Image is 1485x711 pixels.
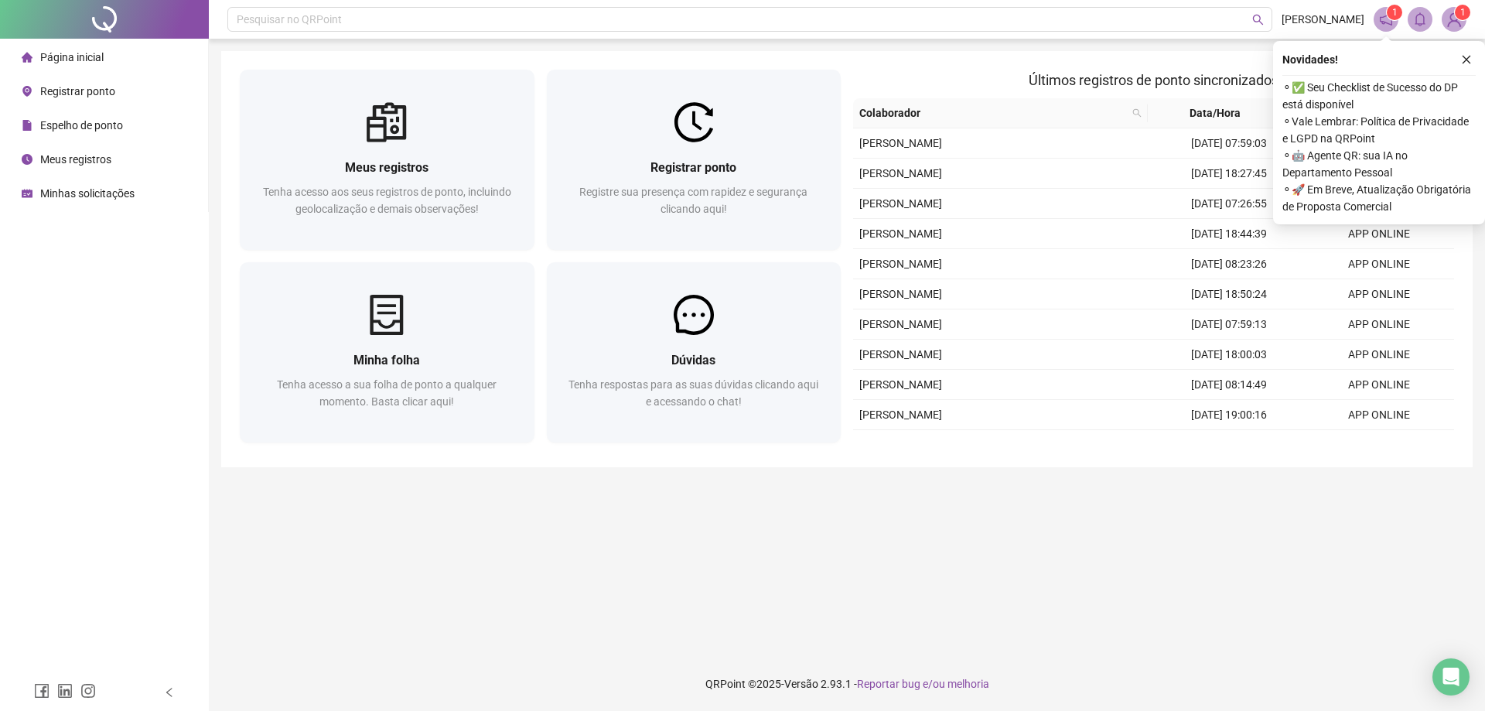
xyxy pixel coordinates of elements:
[1154,309,1304,340] td: [DATE] 07:59:13
[1154,159,1304,189] td: [DATE] 18:27:45
[345,160,428,175] span: Meus registros
[1154,370,1304,400] td: [DATE] 08:14:49
[1304,249,1454,279] td: APP ONLINE
[353,353,420,367] span: Minha folha
[1148,98,1296,128] th: Data/Hora
[671,353,715,367] span: Dúvidas
[1304,400,1454,430] td: APP ONLINE
[1154,104,1277,121] span: Data/Hora
[1154,249,1304,279] td: [DATE] 08:23:26
[859,378,942,391] span: [PERSON_NAME]
[1282,113,1476,147] span: ⚬ Vale Lembrar: Política de Privacidade e LGPD na QRPoint
[1282,51,1338,68] span: Novidades !
[1132,108,1142,118] span: search
[859,167,942,179] span: [PERSON_NAME]
[40,187,135,200] span: Minhas solicitações
[650,160,736,175] span: Registrar ponto
[1304,340,1454,370] td: APP ONLINE
[1304,279,1454,309] td: APP ONLINE
[1413,12,1427,26] span: bell
[1282,79,1476,113] span: ⚬ ✅ Seu Checklist de Sucesso do DP está disponível
[1442,8,1466,31] img: 79739
[22,120,32,131] span: file
[22,154,32,165] span: clock-circle
[1154,189,1304,219] td: [DATE] 07:26:55
[40,51,104,63] span: Página inicial
[1304,309,1454,340] td: APP ONLINE
[263,186,511,215] span: Tenha acesso aos seus registros de ponto, incluindo geolocalização e demais observações!
[240,262,534,443] a: Minha folhaTenha acesso a sua folha de ponto a qualquer momento. Basta clicar aqui!
[34,683,49,699] span: facebook
[1282,147,1476,181] span: ⚬ 🤖 Agente QR: sua IA no Departamento Pessoal
[859,137,942,149] span: [PERSON_NAME]
[1029,72,1278,88] span: Últimos registros de ponto sincronizados
[579,186,807,215] span: Registre sua presença com rapidez e segurança clicando aqui!
[1304,430,1454,460] td: APP ONLINE
[1154,279,1304,309] td: [DATE] 18:50:24
[547,262,841,443] a: DúvidasTenha respostas para as suas dúvidas clicando aqui e acessando o chat!
[1392,7,1398,18] span: 1
[1461,54,1472,65] span: close
[22,188,32,199] span: schedule
[1154,430,1304,460] td: [DATE] 08:23:53
[1387,5,1402,20] sup: 1
[859,197,942,210] span: [PERSON_NAME]
[1432,658,1470,696] div: Open Intercom Messenger
[1129,101,1145,125] span: search
[547,70,841,250] a: Registrar pontoRegistre sua presença com rapidez e segurança clicando aqui!
[40,119,123,132] span: Espelho de ponto
[1154,219,1304,249] td: [DATE] 18:44:39
[80,683,96,699] span: instagram
[1282,11,1364,28] span: [PERSON_NAME]
[1460,7,1466,18] span: 1
[568,378,818,408] span: Tenha respostas para as suas dúvidas clicando aqui e acessando o chat!
[1379,12,1393,26] span: notification
[1154,400,1304,430] td: [DATE] 19:00:16
[1304,219,1454,249] td: APP ONLINE
[859,258,942,270] span: [PERSON_NAME]
[57,683,73,699] span: linkedin
[40,85,115,97] span: Registrar ponto
[1154,128,1304,159] td: [DATE] 07:59:03
[277,378,497,408] span: Tenha acesso a sua folha de ponto a qualquer momento. Basta clicar aqui!
[859,104,1126,121] span: Colaborador
[857,678,989,690] span: Reportar bug e/ou melhoria
[240,70,534,250] a: Meus registrosTenha acesso aos seus registros de ponto, incluindo geolocalização e demais observa...
[859,227,942,240] span: [PERSON_NAME]
[859,348,942,361] span: [PERSON_NAME]
[784,678,818,690] span: Versão
[22,86,32,97] span: environment
[22,52,32,63] span: home
[164,687,175,698] span: left
[1455,5,1470,20] sup: Atualize o seu contato no menu Meus Dados
[1154,340,1304,370] td: [DATE] 18:00:03
[859,408,942,421] span: [PERSON_NAME]
[859,288,942,300] span: [PERSON_NAME]
[209,657,1485,711] footer: QRPoint © 2025 - 2.93.1 -
[859,318,942,330] span: [PERSON_NAME]
[1304,370,1454,400] td: APP ONLINE
[1282,181,1476,215] span: ⚬ 🚀 Em Breve, Atualização Obrigatória de Proposta Comercial
[1252,14,1264,26] span: search
[40,153,111,166] span: Meus registros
